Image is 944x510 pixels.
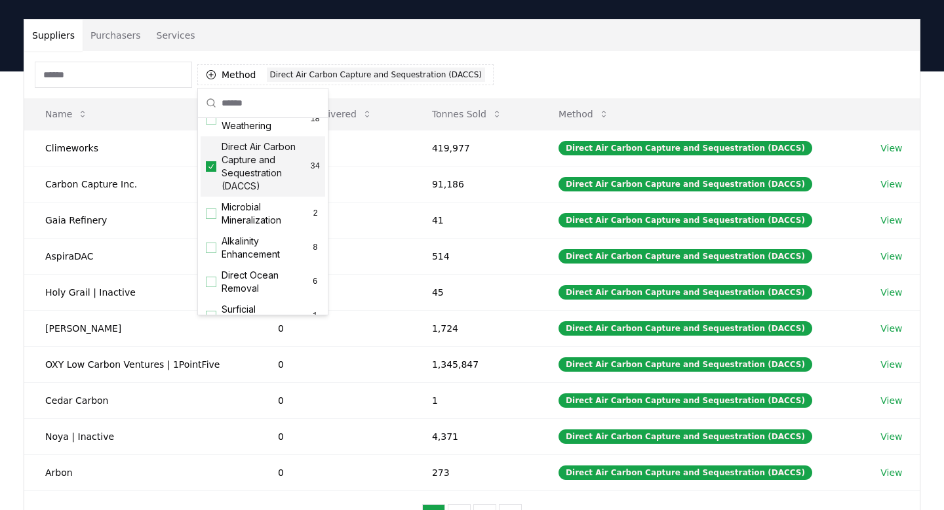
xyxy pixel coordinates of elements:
[257,238,411,274] td: 9
[197,64,494,85] button: MethodDirect Air Carbon Capture and Sequestration (DACCS)
[880,250,902,263] a: View
[149,20,203,51] button: Services
[559,177,812,191] div: Direct Air Carbon Capture and Sequestration (DACCS)
[311,243,320,253] span: 8
[222,235,311,261] span: Alkalinity Enhancement
[880,466,902,479] a: View
[559,393,812,408] div: Direct Air Carbon Capture and Sequestration (DACCS)
[24,346,257,382] td: OXY Low Carbon Ventures | 1PointFive
[222,303,310,329] span: Surficial Mineralization
[222,106,310,132] span: Enhanced Weathering
[411,310,538,346] td: 1,724
[257,382,411,418] td: 0
[257,454,411,490] td: 0
[257,166,411,202] td: 237
[83,20,149,51] button: Purchasers
[411,238,538,274] td: 514
[24,20,83,51] button: Suppliers
[310,114,320,125] span: 18
[24,238,257,274] td: AspiraDAC
[880,178,902,191] a: View
[411,202,538,238] td: 41
[222,269,310,295] span: Direct Ocean Removal
[411,418,538,454] td: 4,371
[880,214,902,227] a: View
[24,202,257,238] td: Gaia Refinery
[559,213,812,227] div: Direct Air Carbon Capture and Sequestration (DACCS)
[880,142,902,155] a: View
[310,311,320,321] span: 1
[24,418,257,454] td: Noya | Inactive
[222,201,311,227] span: Microbial Mineralization
[559,321,812,336] div: Direct Air Carbon Capture and Sequestration (DACCS)
[257,346,411,382] td: 0
[24,454,257,490] td: Arbon
[35,101,98,127] button: Name
[24,274,257,310] td: Holy Grail | Inactive
[411,346,538,382] td: 1,345,847
[411,382,538,418] td: 1
[411,166,538,202] td: 91,186
[311,161,320,172] span: 34
[880,286,902,299] a: View
[880,358,902,371] a: View
[24,310,257,346] td: [PERSON_NAME]
[559,357,812,372] div: Direct Air Carbon Capture and Sequestration (DACCS)
[559,249,812,264] div: Direct Air Carbon Capture and Sequestration (DACCS)
[257,274,411,310] td: 0
[257,310,411,346] td: 0
[559,285,812,300] div: Direct Air Carbon Capture and Sequestration (DACCS)
[411,274,538,310] td: 45
[222,140,311,193] span: Direct Air Carbon Capture and Sequestration (DACCS)
[257,418,411,454] td: 0
[257,202,411,238] td: 11
[411,130,538,166] td: 419,977
[559,429,812,444] div: Direct Air Carbon Capture and Sequestration (DACCS)
[310,277,320,287] span: 6
[880,394,902,407] a: View
[422,101,513,127] button: Tonnes Sold
[880,322,902,335] a: View
[411,454,538,490] td: 273
[559,465,812,480] div: Direct Air Carbon Capture and Sequestration (DACCS)
[24,130,257,166] td: Climeworks
[548,101,619,127] button: Method
[24,166,257,202] td: Carbon Capture Inc.
[257,130,411,166] td: 1,073
[24,382,257,418] td: Cedar Carbon
[880,430,902,443] a: View
[267,68,485,82] div: Direct Air Carbon Capture and Sequestration (DACCS)
[559,141,812,155] div: Direct Air Carbon Capture and Sequestration (DACCS)
[311,208,320,219] span: 2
